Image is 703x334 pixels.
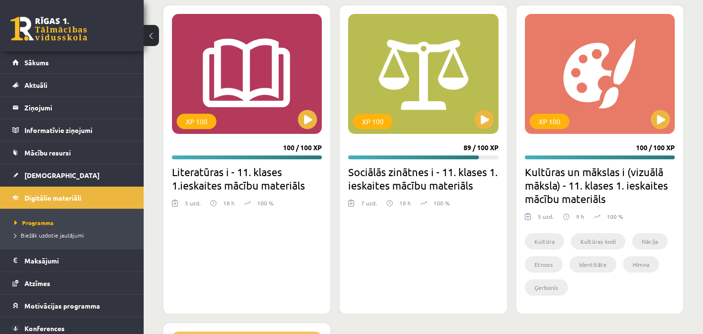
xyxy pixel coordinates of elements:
p: 18 h [399,199,411,207]
span: Atzīmes [24,279,50,287]
span: Konferences [24,324,65,333]
h2: Literatūras i - 11. klases 1.ieskaites mācību materiāls [172,165,322,192]
a: Mācību resursi [12,142,132,164]
a: Sākums [12,51,132,73]
div: XP 100 [353,114,393,129]
p: 100 % [257,199,273,207]
a: Informatīvie ziņojumi [12,119,132,141]
a: Biežāk uzdotie jautājumi [14,231,134,239]
li: Etnoss [525,256,563,273]
li: Nācija [632,233,668,250]
a: Maksājumi [12,250,132,272]
a: Rīgas 1. Tālmācības vidusskola [11,17,87,41]
p: 100 % [607,212,623,221]
h2: Kultūras un mākslas i (vizuālā māksla) - 11. klases 1. ieskaites mācību materiāls [525,165,675,205]
a: Programma [14,218,134,227]
li: Kultūras kodi [571,233,625,250]
a: Aktuāli [12,74,132,96]
div: 5 uzd. [185,199,201,213]
p: 9 h [576,212,584,221]
span: Digitālie materiāli [24,193,81,202]
span: Biežāk uzdotie jautājumi [14,231,84,239]
a: Atzīmes [12,272,132,294]
li: Identitāte [569,256,616,273]
span: [DEMOGRAPHIC_DATA] [24,171,100,179]
div: 7 uzd. [361,199,377,213]
div: XP 100 [177,114,216,129]
p: 18 h [223,199,235,207]
a: Ziņojumi [12,96,132,119]
span: Aktuāli [24,81,47,89]
div: 5 uzd. [538,212,554,227]
div: XP 100 [530,114,569,129]
h2: Sociālās zinātnes i - 11. klases 1. ieskaites mācību materiāls [348,165,498,192]
a: [DEMOGRAPHIC_DATA] [12,164,132,186]
span: Sākums [24,58,49,67]
span: Programma [14,219,54,227]
legend: Ziņojumi [24,96,132,119]
a: Digitālie materiāli [12,187,132,209]
a: Motivācijas programma [12,295,132,317]
li: Kultūra [525,233,564,250]
li: Ģerbonis [525,279,568,296]
p: 100 % [433,199,450,207]
li: Himna [623,256,659,273]
span: Motivācijas programma [24,301,100,310]
legend: Maksājumi [24,250,132,272]
legend: Informatīvie ziņojumi [24,119,132,141]
span: Mācību resursi [24,148,71,157]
